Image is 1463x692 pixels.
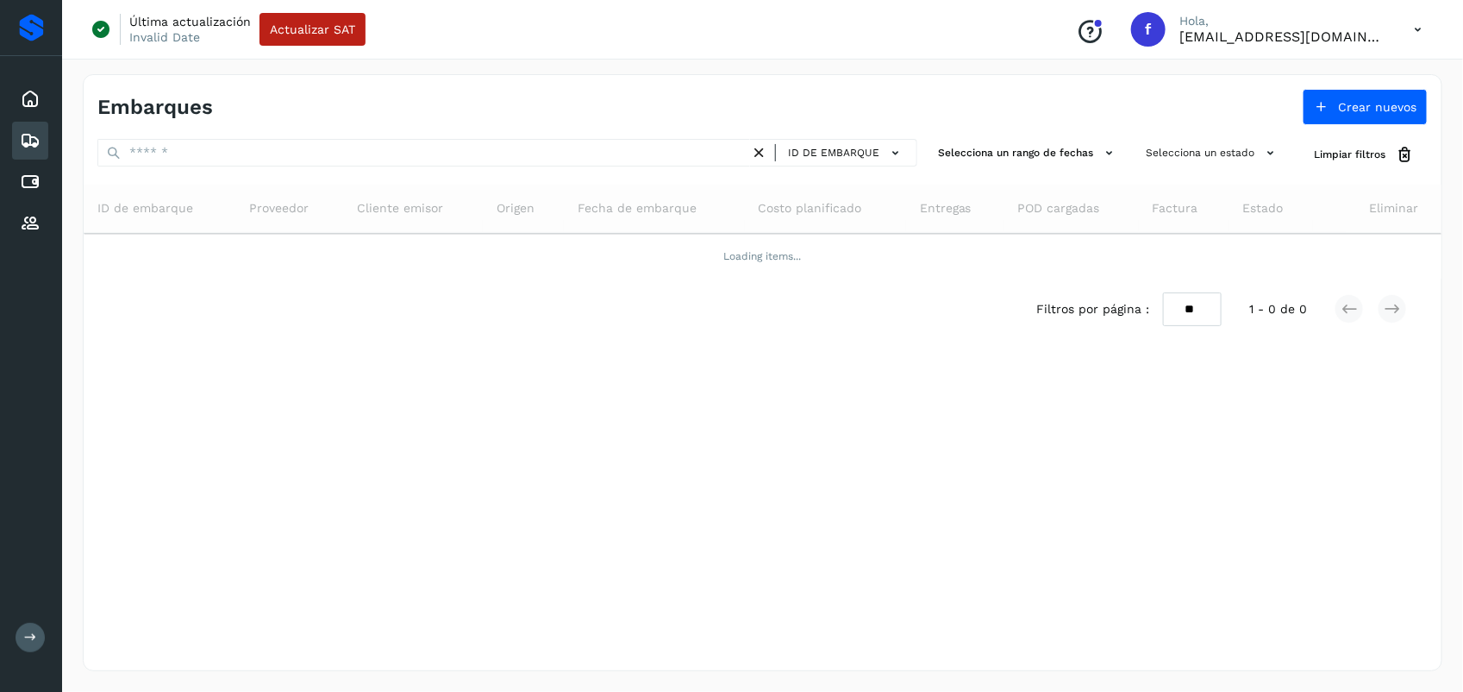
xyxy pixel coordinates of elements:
p: fepadilla@niagarawater.com [1179,28,1386,45]
span: Estado [1242,199,1283,217]
span: Origen [497,199,535,217]
p: Hola, [1179,14,1386,28]
span: ID de embarque [97,199,193,217]
button: Limpiar filtros [1300,139,1428,171]
span: POD cargadas [1017,199,1099,217]
div: Embarques [12,122,48,160]
span: Fecha de embarque [578,199,697,217]
span: Actualizar SAT [270,23,355,35]
button: ID de embarque [783,141,910,166]
h4: Embarques [97,95,213,120]
div: Cuentas por pagar [12,163,48,201]
span: Entregas [920,199,972,217]
div: Proveedores [12,204,48,242]
span: Cliente emisor [357,199,443,217]
button: Crear nuevos [1303,89,1428,125]
span: Costo planificado [759,199,862,217]
button: Selecciona un rango de fechas [931,139,1125,167]
div: Inicio [12,80,48,118]
span: Factura [1153,199,1198,217]
p: Invalid Date [129,29,200,45]
span: ID de embarque [788,145,879,160]
button: Actualizar SAT [259,13,366,46]
span: Limpiar filtros [1314,147,1385,162]
td: Loading items... [84,234,1441,279]
span: Crear nuevos [1338,101,1416,113]
span: Filtros por página : [1036,300,1149,318]
button: Selecciona un estado [1139,139,1286,167]
span: 1 - 0 de 0 [1249,300,1307,318]
p: Última actualización [129,14,251,29]
span: Proveedor [249,199,309,217]
span: Eliminar [1370,199,1419,217]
